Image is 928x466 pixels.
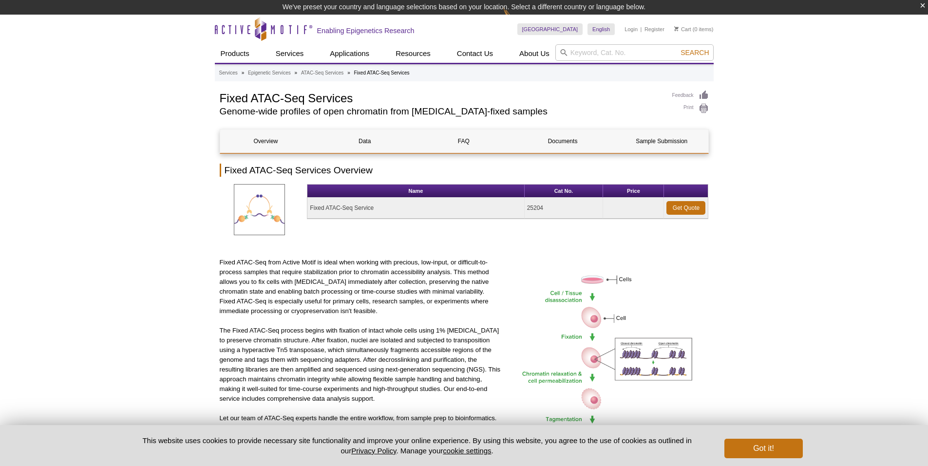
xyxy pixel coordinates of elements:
[517,23,583,35] a: [GEOGRAPHIC_DATA]
[317,26,415,35] h2: Enabling Epigenetics Research
[587,23,615,35] a: English
[215,44,255,63] a: Products
[443,447,491,455] button: cookie settings
[672,90,709,101] a: Feedback
[220,90,663,105] h1: Fixed ATAC-Seq Services
[354,70,410,75] li: Fixed ATAC-Seq Services
[295,70,298,75] li: »
[242,70,245,75] li: »
[724,439,802,458] button: Got it!
[234,184,285,235] img: Fixed ATAC-Seq Service
[307,198,524,219] td: Fixed ATAC-Seq Service
[674,23,714,35] li: (0 items)
[220,413,501,443] p: Let our team of ATAC-Seq experts handle the entire workflow, from sample prep to bioinformatics. ...
[219,69,238,77] a: Services
[301,69,343,77] a: ATAC-Seq Services
[644,26,664,33] a: Register
[525,198,604,219] td: 25204
[220,326,501,404] p: The Fixed ATAC-Seq process begins with fixation of intact whole cells using 1% [MEDICAL_DATA] to ...
[319,130,411,153] a: Data
[451,44,499,63] a: Contact Us
[248,69,291,77] a: Epigenetic Services
[270,44,310,63] a: Services
[126,435,709,456] p: This website uses cookies to provide necessary site functionality and improve your online experie...
[324,44,375,63] a: Applications
[674,26,679,31] img: Your Cart
[525,185,604,198] th: Cat No.
[220,130,312,153] a: Overview
[672,103,709,114] a: Print
[390,44,436,63] a: Resources
[681,49,709,56] span: Search
[307,185,524,198] th: Name
[678,48,712,57] button: Search
[625,26,638,33] a: Login
[418,130,510,153] a: FAQ
[616,130,707,153] a: Sample Submission
[503,7,529,30] img: Change Here
[666,201,705,215] a: Get Quote
[603,185,664,198] th: Price
[220,107,663,116] h2: Genome-wide profiles of open chromatin from [MEDICAL_DATA]-fixed samples
[555,44,714,61] input: Keyword, Cat. No.
[351,447,396,455] a: Privacy Policy
[641,23,642,35] li: |
[513,44,555,63] a: About Us
[517,130,608,153] a: Documents
[347,70,350,75] li: »
[220,164,709,177] h2: Fixed ATAC-Seq Services Overview
[220,258,501,316] p: Fixed ATAC-Seq from Active Motif is ideal when working with precious, low-input, or difficult-to-...
[674,26,691,33] a: Cart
